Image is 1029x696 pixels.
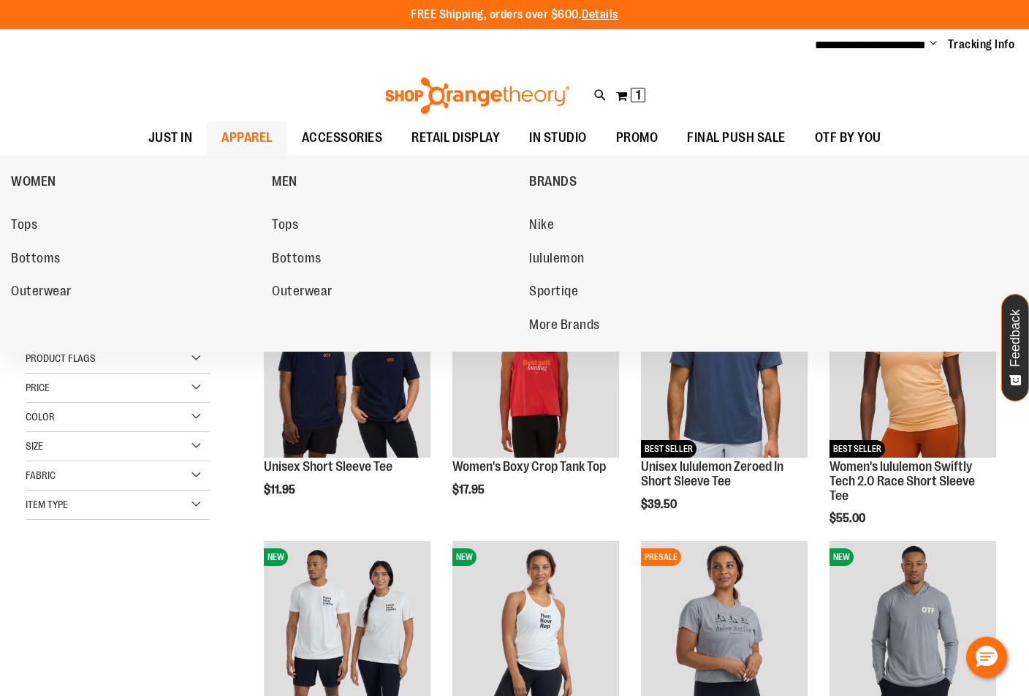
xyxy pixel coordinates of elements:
span: BRANDS [529,174,577,192]
span: Nike [529,217,554,235]
span: ACCESSORIES [302,121,383,154]
a: Women's lululemon Swiftly Tech 2.0 Race Short Sleeve Tee [829,459,975,503]
a: FINAL PUSH SALE [672,121,800,155]
span: Sportiqe [529,284,578,302]
span: WOMEN [11,174,56,192]
span: Feedback [1009,309,1022,367]
img: Image of Unisex Short Sleeve Tee [264,291,430,458]
p: FREE Shipping, orders over $600. [411,7,618,23]
span: $11.95 [264,483,297,496]
span: MEN [272,174,297,192]
span: Product Flags [26,352,96,364]
a: BRANDS [529,162,783,200]
span: PROMO [616,121,658,154]
a: Unisex Short Sleeve Tee [264,459,392,474]
span: Price [26,382,50,393]
span: $17.95 [452,483,487,496]
span: APPAREL [221,121,273,154]
a: WOMEN [11,162,265,200]
a: Unisex lululemon Zeroed In Short Sleeve TeeNEWBEST SELLER [641,291,808,460]
a: JUST IN [134,121,208,155]
img: Shop Orangetheory [383,77,572,114]
img: Unisex lululemon Zeroed In Short Sleeve Tee [641,291,808,458]
span: Color [26,411,55,423]
a: Unisex lululemon Zeroed In Short Sleeve Tee [641,459,783,488]
span: PRESALE [641,548,681,566]
img: Women's lululemon Swiftly Tech 2.0 Race Short Sleeve Tee [829,291,996,458]
button: Feedback - Show survey [1001,294,1029,401]
span: $55.00 [829,512,867,525]
a: MEN [272,162,522,200]
span: 1 [636,88,641,102]
span: JUST IN [148,121,193,154]
span: lululemon [529,251,585,269]
span: $39.50 [641,498,679,511]
div: product [445,284,626,534]
span: Tops [11,217,37,235]
span: NEW [264,548,288,566]
span: Tops [272,217,298,235]
span: FINAL PUSH SALE [687,121,786,154]
span: IN STUDIO [529,121,587,154]
span: Bottoms [11,251,61,269]
span: Fabric [26,469,56,481]
a: ACCESSORIES [287,121,398,155]
a: Women's lululemon Swiftly Tech 2.0 Race Short Sleeve TeeNEWBEST SELLER [829,291,996,460]
a: Image of Womens Boxy Crop TankNEW [452,291,619,460]
span: OTF BY YOU [815,121,881,154]
button: Hello, have a question? Let’s chat. [966,637,1007,678]
span: Outerwear [11,284,72,302]
span: Bottoms [272,251,322,269]
a: IN STUDIO [514,121,601,155]
a: Tracking Info [948,37,1015,53]
span: BEST SELLER [829,440,885,458]
a: RETAIL DISPLAY [397,121,514,155]
div: product [634,284,815,548]
a: APPAREL [207,121,287,154]
div: product [257,284,438,534]
a: Image of Unisex Short Sleeve TeePRESALE [264,291,430,460]
span: Item Type [26,499,68,510]
span: Size [26,440,43,452]
span: BEST SELLER [641,440,696,458]
div: product [822,284,1003,562]
a: PROMO [601,121,673,155]
span: NEW [452,548,476,566]
span: RETAIL DISPLAY [411,121,500,154]
a: Women's Boxy Crop Tank Top [452,459,606,474]
img: Image of Womens Boxy Crop Tank [452,291,619,458]
a: OTF BY YOU [800,121,896,155]
span: Outerwear [272,284,333,302]
span: NEW [829,548,854,566]
span: More Brands [529,317,600,336]
button: Account menu [930,37,937,52]
a: Details [582,8,618,21]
